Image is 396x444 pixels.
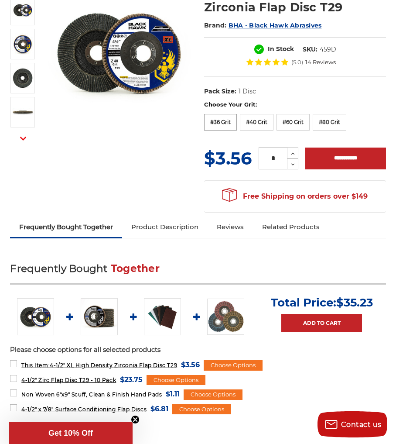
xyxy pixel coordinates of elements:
div: Get 10% OffClose teaser [9,422,133,444]
div: Choose Options [204,360,263,371]
a: Reviews [208,217,253,237]
span: (5.0) [291,59,303,65]
span: Frequently Bought [10,262,107,275]
span: Non Woven 6"x9" Scuff, Clean & Finish Hand Pads [21,391,162,398]
a: Related Products [253,217,329,237]
span: $23.75 [120,374,143,385]
dt: Pack Size: [204,87,236,96]
button: Close teaser [131,415,140,424]
span: Get 10% Off [48,429,93,437]
img: 4-1/2" XL High Density Zirconia Flap Disc T29 [12,67,34,89]
a: Add to Cart [281,314,362,332]
span: 4-1/2" x 7/8" Surface Conditioning Flap Discs [21,406,147,413]
strong: This Item: [21,362,50,368]
img: 4-1/2" XL High Density Zirconia Flap Disc T29 [17,298,54,335]
span: $3.56 [181,359,200,371]
a: BHA - Black Hawk Abrasives [229,21,322,29]
p: Please choose options for all selected products [10,345,386,355]
dt: SKU: [303,45,317,54]
span: Together [111,262,160,275]
label: Choose Your Grit: [204,100,386,109]
span: Free Shipping on orders over $149 [222,188,368,205]
button: Next [13,129,34,148]
div: Choose Options [172,404,231,415]
span: Contact us [341,420,382,429]
span: In Stock [268,45,294,53]
img: 4-1/2" XL High Density Zirconia Flap Disc T29 [12,33,34,55]
dd: 459D [320,45,336,54]
span: Brand: [204,21,227,29]
span: 14 Reviews [305,59,336,65]
a: Product Description [122,217,208,237]
span: 4-1/2" XL High Density Zirconia Flap Disc T29 [21,362,177,368]
span: $35.23 [336,296,373,310]
img: 4-1/2" XL High Density Zirconia Flap Disc T29 [12,101,34,123]
span: $6.81 [150,403,168,415]
span: $1.11 [166,388,180,400]
span: $3.56 [204,148,252,169]
button: Contact us [317,411,387,437]
dd: 1 Disc [239,87,256,96]
div: Choose Options [147,375,205,385]
div: Choose Options [184,389,242,400]
a: Frequently Bought Together [10,217,122,237]
p: Total Price: [271,296,373,310]
span: 4-1/2" Zirc Flap Disc T29 - 10 Pack [21,377,116,383]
